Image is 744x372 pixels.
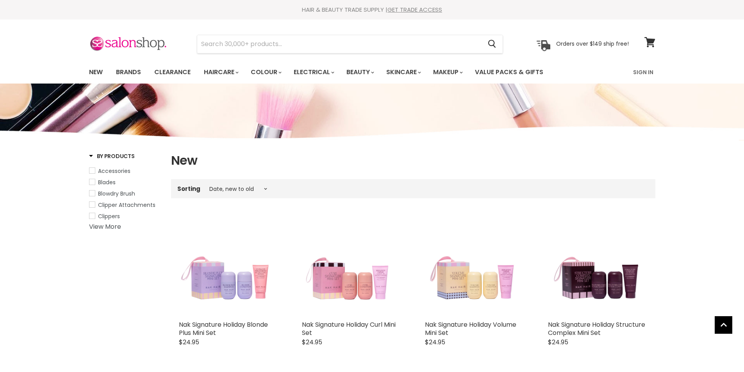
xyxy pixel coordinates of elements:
[98,178,116,186] span: Blades
[98,212,120,220] span: Clippers
[197,35,503,53] form: Product
[387,5,442,14] a: GET TRADE ACCESS
[245,64,286,80] a: Colour
[556,40,629,47] p: Orders over $149 ship free!
[425,217,525,317] img: Nak Signature Holiday Volume Mini Set
[302,217,401,317] img: Nak Signature Holiday Curl Mini Set
[89,167,161,175] a: Accessories
[98,167,130,175] span: Accessories
[83,64,109,80] a: New
[628,64,658,80] a: Sign In
[177,185,200,192] label: Sorting
[148,64,196,80] a: Clearance
[197,35,482,53] input: Search
[302,320,396,337] a: Nak Signature Holiday Curl Mini Set
[79,6,665,14] div: HAIR & BEAUTY TRADE SUPPLY |
[179,338,199,347] span: $24.95
[380,64,426,80] a: Skincare
[548,320,645,337] a: Nak Signature Holiday Structure Complex Mini Set
[98,201,155,209] span: Clipper Attachments
[302,338,322,347] span: $24.95
[425,338,445,347] span: $24.95
[89,212,161,221] a: Clippers
[341,64,379,80] a: Beauty
[89,152,135,160] h3: By Products
[89,222,121,231] a: View More
[179,320,268,337] a: Nak Signature Holiday Blonde Plus Mini Set
[425,320,516,337] a: Nak Signature Holiday Volume Mini Set
[705,335,736,364] iframe: Gorgias live chat messenger
[427,64,467,80] a: Makeup
[179,217,278,317] img: Nak Signature Holiday Blonde Plus Mini Set
[548,338,568,347] span: $24.95
[110,64,147,80] a: Brands
[98,190,135,198] span: Blowdry Brush
[482,35,503,53] button: Search
[198,64,243,80] a: Haircare
[171,152,655,169] h1: New
[89,178,161,187] a: Blades
[89,189,161,198] a: Blowdry Brush
[89,201,161,209] a: Clipper Attachments
[548,217,648,317] img: Nak Signature Holiday Structure Complex Mini Set
[83,61,589,84] ul: Main menu
[469,64,549,80] a: Value Packs & Gifts
[288,64,339,80] a: Electrical
[79,61,665,84] nav: Main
